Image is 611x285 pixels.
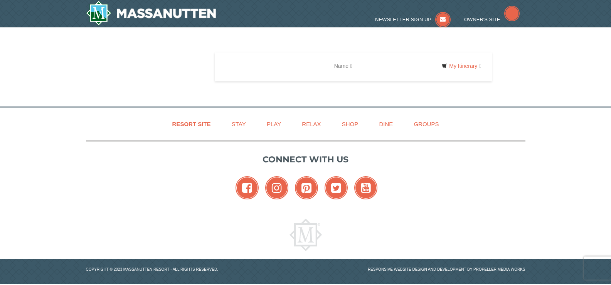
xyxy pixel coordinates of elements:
[292,115,330,133] a: Relax
[86,1,216,25] a: Massanutten Resort
[257,115,291,133] a: Play
[290,219,322,251] img: Massanutten Resort Logo
[163,115,220,133] a: Resort Site
[464,17,520,22] a: Owner's Site
[328,58,358,74] a: Name
[332,115,368,133] a: Shop
[375,17,431,22] span: Newsletter Sign Up
[222,115,256,133] a: Stay
[404,115,448,133] a: Groups
[375,17,451,22] a: Newsletter Sign Up
[368,267,525,272] a: Responsive website design and development by Propeller Media Works
[437,60,486,72] a: My Itinerary
[86,1,216,25] img: Massanutten Resort Logo
[80,266,306,272] p: Copyright © 2023 Massanutten Resort - All Rights Reserved.
[86,153,525,166] p: Connect with us
[369,115,402,133] a: Dine
[464,17,500,22] span: Owner's Site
